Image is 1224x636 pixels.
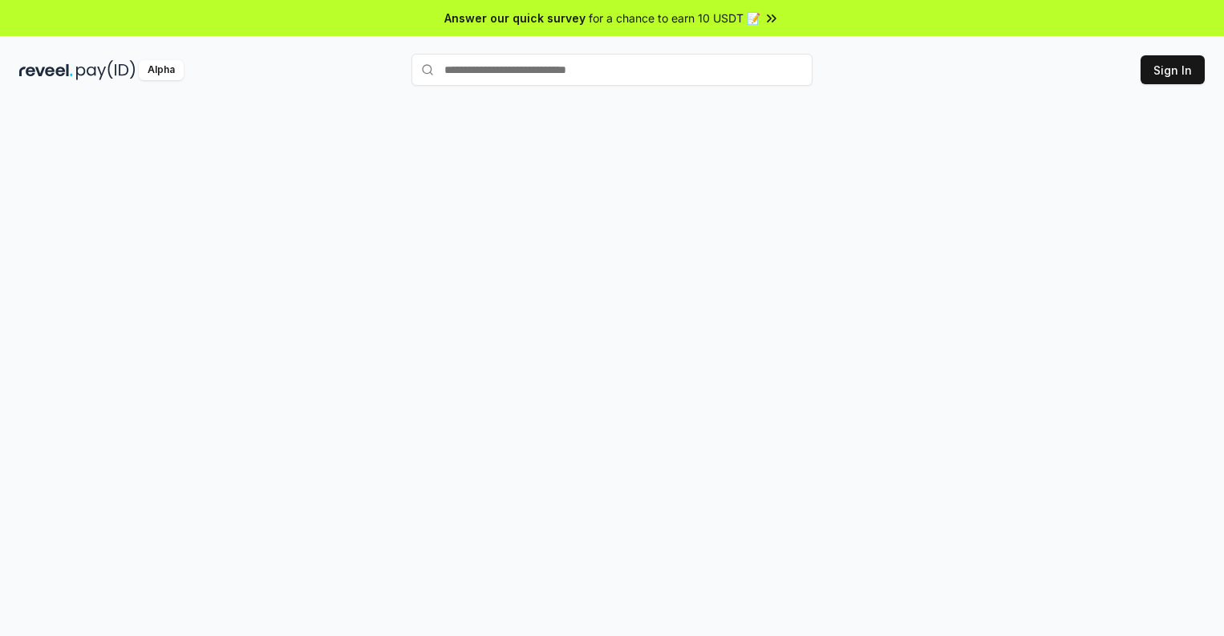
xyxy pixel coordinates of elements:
[589,10,760,26] span: for a chance to earn 10 USDT 📝
[76,60,136,80] img: pay_id
[444,10,586,26] span: Answer our quick survey
[1141,55,1205,84] button: Sign In
[19,60,73,80] img: reveel_dark
[139,60,184,80] div: Alpha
